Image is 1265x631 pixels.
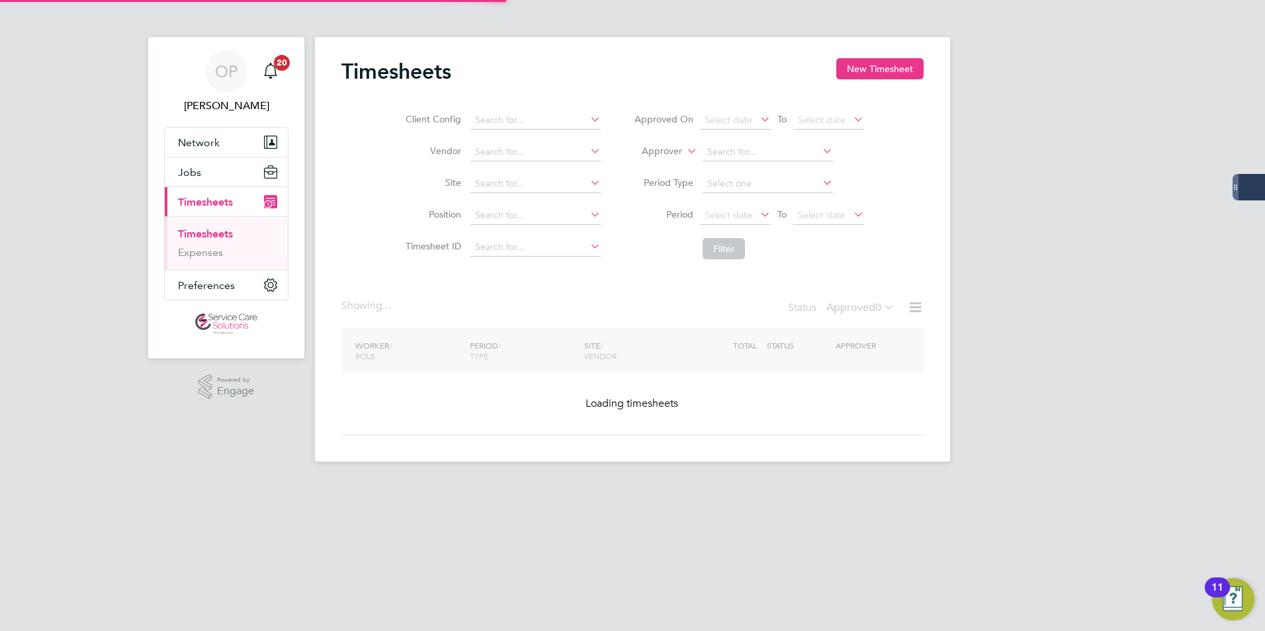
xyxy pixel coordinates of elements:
label: Position [402,208,461,220]
img: servicecare-logo-retina.png [195,314,257,335]
span: Select date [705,114,752,126]
button: Open Resource Center, 11 new notifications [1212,578,1254,620]
div: Timesheets [165,216,288,270]
a: Go to home page [164,314,288,335]
input: Select one [703,175,833,193]
span: OP [215,63,238,80]
a: 20 [257,50,284,93]
input: Search for... [470,238,601,257]
div: 11 [1211,587,1223,605]
label: Period [634,208,693,220]
input: Search for... [470,111,601,130]
label: Approved On [634,113,693,125]
span: Engage [217,386,254,397]
a: Expenses [178,246,223,259]
label: Approver [623,145,682,158]
span: 0 [875,301,881,314]
input: Search for... [703,143,833,161]
button: Preferences [165,271,288,300]
label: Site [402,177,461,189]
span: Oliver Parkinson [164,98,288,114]
span: Network [178,136,220,149]
label: Approved [826,301,894,314]
span: Jobs [178,166,201,179]
button: New Timesheet [836,58,924,79]
div: Status [788,299,897,317]
div: Showing [341,299,393,313]
span: Preferences [178,279,235,292]
button: Jobs [165,157,288,187]
span: 20 [274,55,290,71]
span: Select date [705,209,752,221]
span: Select date [798,209,846,221]
a: Powered byEngage [198,374,255,400]
input: Search for... [470,175,601,193]
label: Timesheet ID [402,240,461,252]
span: ... [382,299,390,312]
span: Timesheets [178,196,233,208]
input: Search for... [470,206,601,225]
button: Network [165,128,288,157]
label: Client Config [402,113,461,125]
span: To [773,110,791,128]
a: OP[PERSON_NAME] [164,50,288,114]
nav: Main navigation [148,37,304,358]
span: To [773,206,791,223]
input: Search for... [470,143,601,161]
button: Filter [703,238,745,259]
span: Powered by [217,374,254,386]
h2: Timesheets [341,58,451,85]
a: Timesheets [178,228,233,240]
span: Select date [798,114,846,126]
label: Vendor [402,145,461,157]
button: Timesheets [165,187,288,216]
label: Period Type [634,177,693,189]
